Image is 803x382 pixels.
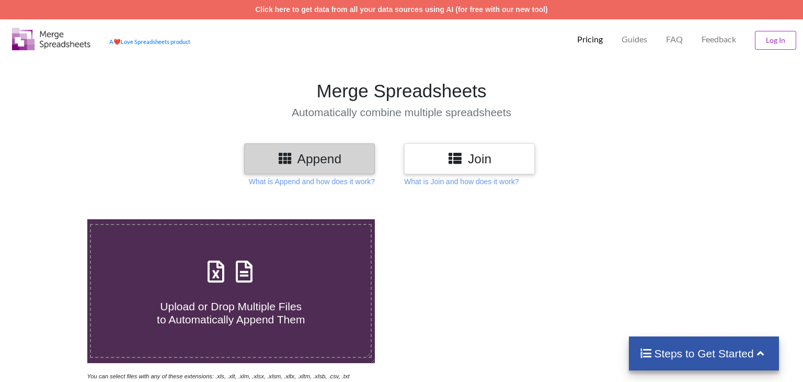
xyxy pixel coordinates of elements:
[755,31,796,50] button: Log In
[252,151,367,166] h3: Append
[639,347,768,360] h4: Steps to Get Started
[249,176,375,187] p: What is Append and how does it work?
[109,38,190,45] a: AheartLove Spreadsheets product
[702,35,736,43] span: Feedback
[12,28,90,50] img: Logo.png
[577,34,603,45] p: Pricing
[404,176,519,187] p: What is Join and how does it work?
[87,373,350,379] i: You can select files with any of these extensions: .xls, .xlt, .xlm, .xlsx, .xlsm, .xltx, .xltm, ...
[157,300,305,325] span: Upload or Drop Multiple Files to Automatically Append Them
[666,34,683,45] p: FAQ
[113,38,121,45] span: heart
[412,151,527,166] h3: Join
[255,5,548,14] a: Click here to get data from all your data sources using AI (for free with our new tool)
[622,34,647,45] p: Guides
